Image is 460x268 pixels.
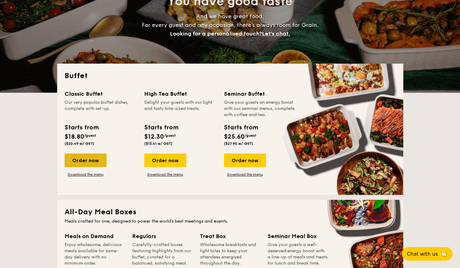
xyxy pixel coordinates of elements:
span: $25.60 [224,133,245,140]
div: Order now [224,153,266,167]
h2: All-Day Meal Boxes [65,207,396,217]
span: Chat with us [407,251,438,257]
div: Classic Buffet [65,90,137,98]
a: Download the menu [144,172,186,177]
div: Carefully-crafted boxes featuring highlights from our buffet, curated for a balanced, satisfying ... [132,242,192,266]
div: Starts from [224,123,258,132]
div: Meals crafted for one, designed to power the world's best meetings and events. [65,218,396,224]
span: $18.80 [65,133,84,140]
a: Download the menu [224,172,266,177]
span: /guest [245,133,256,138]
span: /guest [84,133,96,138]
span: 🦙 [440,250,448,258]
span: Looking for a personalised touch? [170,30,262,37]
div: Enjoy wholesome, delicious meals available for same-day delivery with no minimum order. [65,242,125,266]
span: ($13.41 w/ GST) [144,141,172,146]
div: Meals on Demand [65,232,125,241]
h2: Buffet [65,71,396,81]
a: Download the menu [65,172,107,177]
div: Delight your guests with our light and tasty bite-sized treats. [144,99,217,118]
div: Give your guests an energy boost with our seminar menus, complete with coffee and tea. [224,99,296,118]
span: ($20.49 w/ GST) [65,141,94,146]
div: Order now [65,153,107,167]
div: Order now [144,153,186,167]
span: /guest [164,133,176,138]
button: Chat with us🦙 [402,247,453,261]
div: Give your guests a well-deserved energy boost with a line-up of meals and treats for lunch and br... [268,242,328,266]
div: Wholesome breakfasts and light bites to keep your attendees energised throughout the day. [200,242,260,266]
div: Starts from [65,123,98,132]
div: Starts from [144,123,178,132]
span: Let's chat. [262,30,290,37]
div: High Tea Buffet [144,90,217,98]
div: Seminar Buffet [224,90,296,98]
div: Seminar Meal Box [268,232,328,241]
span: $12.30 [144,133,164,140]
span: ($27.90 w/ GST) [224,141,253,146]
div: Our very popular buffet dishes, complete with set-up. [65,99,137,118]
span: And we have great food. For every guest and any occasion, there’s always room for Grain. [142,13,319,37]
div: Regulars [132,232,192,241]
div: Treat Box [200,232,260,241]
